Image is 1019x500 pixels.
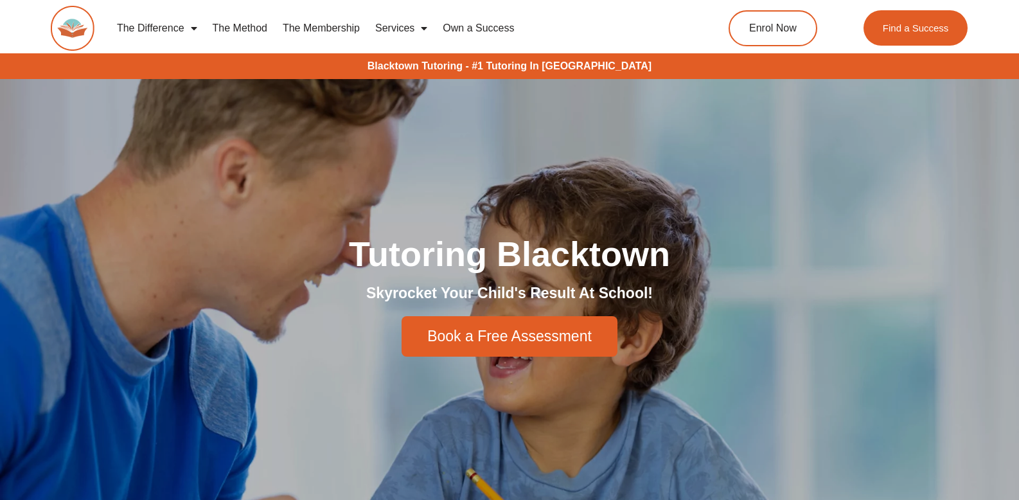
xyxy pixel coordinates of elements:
span: Book a Free Assessment [427,329,592,344]
a: Own a Success [435,13,522,43]
a: The Membership [275,13,368,43]
a: Book a Free Assessment [402,316,617,357]
nav: Menu [109,13,677,43]
h2: Skyrocket Your Child's Result At School! [150,284,869,303]
span: Find a Success [883,23,949,33]
a: Enrol Now [729,10,817,46]
a: The Method [205,13,275,43]
a: The Difference [109,13,205,43]
span: Enrol Now [749,23,797,33]
h1: Tutoring Blacktown [150,237,869,271]
a: Services [368,13,435,43]
a: Find a Success [864,10,968,46]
